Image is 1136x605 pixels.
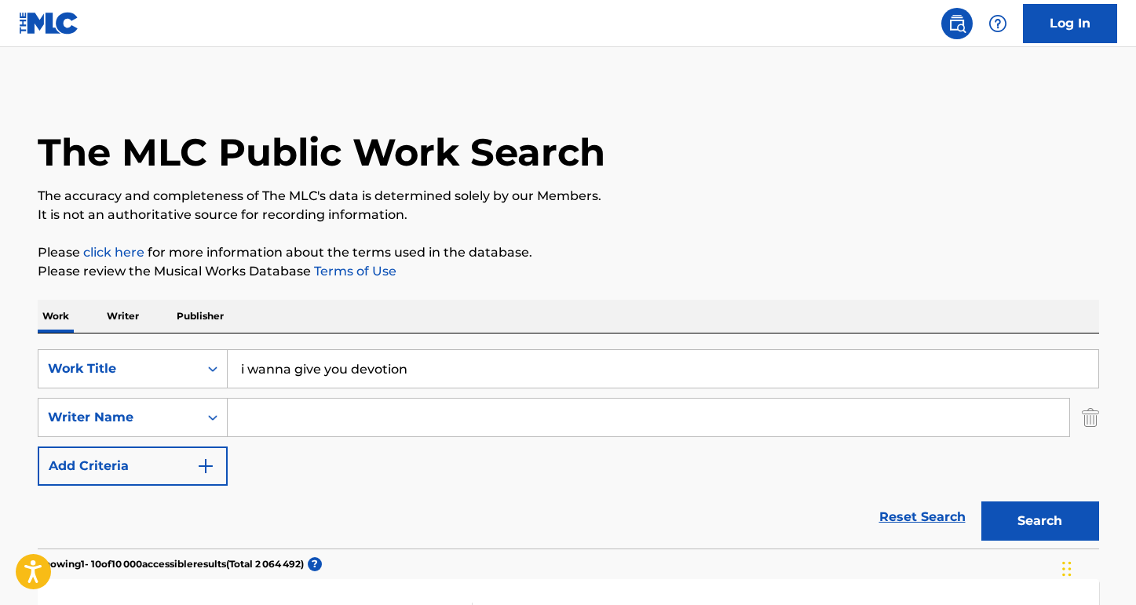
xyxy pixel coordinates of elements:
[38,349,1099,549] form: Search Form
[982,8,1014,39] div: Help
[196,457,215,476] img: 9d2ae6d4665cec9f34b9.svg
[988,14,1007,33] img: help
[308,557,322,571] span: ?
[1057,530,1136,605] iframe: Chat Widget
[48,408,189,427] div: Writer Name
[83,245,144,260] a: click here
[38,206,1099,224] p: It is not an authoritative source for recording information.
[38,129,605,176] h1: The MLC Public Work Search
[38,557,304,571] p: Showing 1 - 10 of 10 000 accessible results (Total 2 064 492 )
[38,243,1099,262] p: Please for more information about the terms used in the database.
[38,262,1099,281] p: Please review the Musical Works Database
[941,8,973,39] a: Public Search
[38,187,1099,206] p: The accuracy and completeness of The MLC's data is determined solely by our Members.
[948,14,966,33] img: search
[1082,398,1099,437] img: Delete Criterion
[1062,545,1072,592] div: Glisser
[38,300,74,333] p: Work
[871,500,973,534] a: Reset Search
[102,300,144,333] p: Writer
[1057,530,1136,605] div: Widget de chat
[1023,4,1117,43] a: Log In
[19,12,79,35] img: MLC Logo
[38,446,228,486] button: Add Criteria
[48,359,189,378] div: Work Title
[172,300,228,333] p: Publisher
[981,501,1099,541] button: Search
[311,264,396,279] a: Terms of Use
